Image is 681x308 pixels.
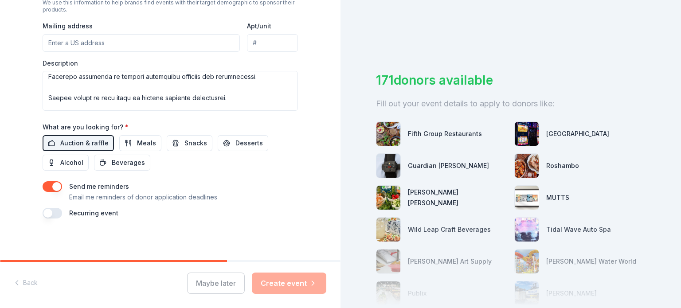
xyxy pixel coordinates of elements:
[69,209,118,217] label: Recurring event
[546,192,569,203] div: MUTTS
[376,71,646,90] div: 171 donors available
[408,187,507,208] div: [PERSON_NAME] [PERSON_NAME]
[376,122,400,146] img: photo for Fifth Group Restaurants
[515,154,539,178] img: photo for Roshambo
[235,138,263,148] span: Desserts
[112,157,145,168] span: Beverages
[408,129,482,139] div: Fifth Group Restaurants
[43,123,129,132] label: What are you looking for?
[218,135,268,151] button: Desserts
[43,22,93,31] label: Mailing address
[515,122,539,146] img: photo for Wind Creek Hospitality
[69,183,129,190] label: Send me reminders
[546,129,609,139] div: [GEOGRAPHIC_DATA]
[60,138,109,148] span: Auction & raffle
[167,135,212,151] button: Snacks
[408,160,489,171] div: Guardian [PERSON_NAME]
[376,154,400,178] img: photo for Guardian Angel Device
[43,34,240,52] input: Enter a US address
[546,160,579,171] div: Roshambo
[119,135,161,151] button: Meals
[184,138,207,148] span: Snacks
[43,59,78,68] label: Description
[376,186,400,210] img: photo for Harris Teeter
[247,34,298,52] input: #
[94,155,150,171] button: Beverages
[69,192,217,203] p: Email me reminders of donor application deadlines
[515,186,539,210] img: photo for MUTTS
[43,135,114,151] button: Auction & raffle
[60,157,83,168] span: Alcohol
[376,97,646,111] div: Fill out your event details to apply to donors like:
[137,138,156,148] span: Meals
[43,155,89,171] button: Alcohol
[43,71,298,111] textarea: Lo ipsumd si ame Consect Adipisc el Seddoeiu te Incidid (UTLA), et dol magnaal en adminimv qui no...
[247,22,271,31] label: Apt/unit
